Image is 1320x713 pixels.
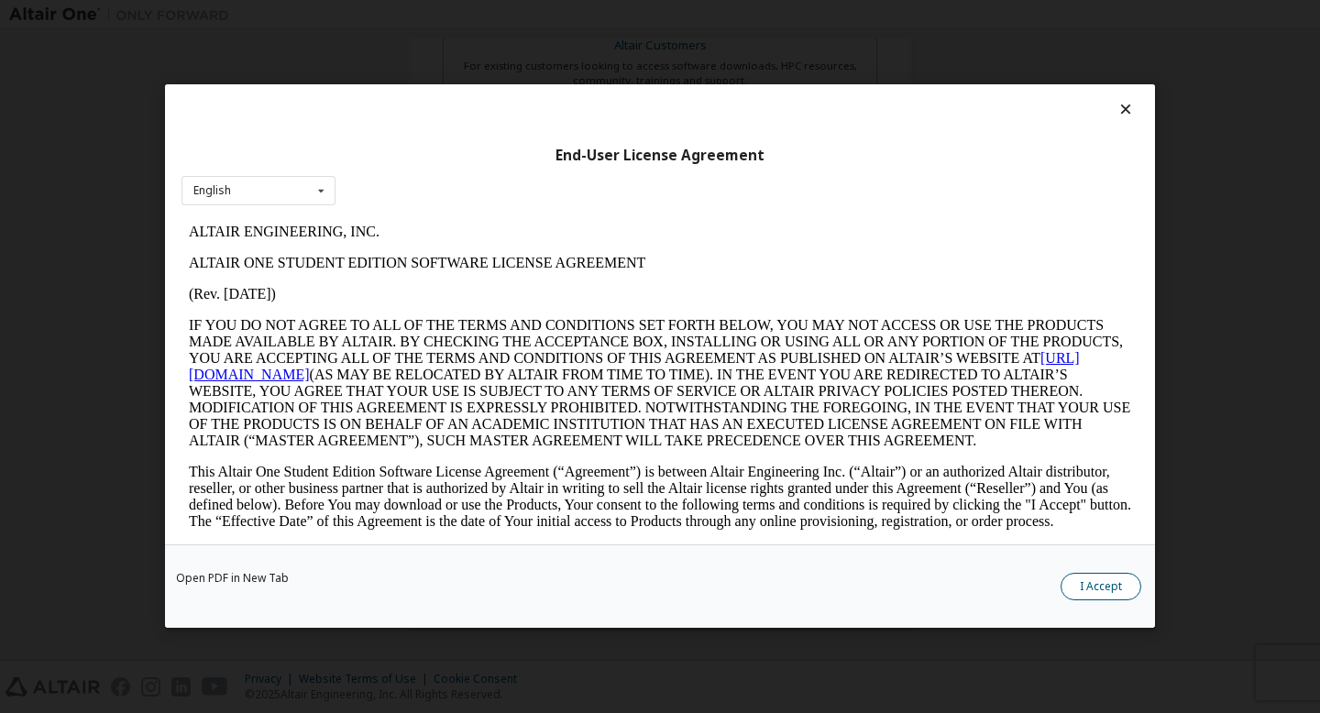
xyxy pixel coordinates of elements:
[193,185,231,196] div: English
[7,101,950,233] p: IF YOU DO NOT AGREE TO ALL OF THE TERMS AND CONDITIONS SET FORTH BELOW, YOU MAY NOT ACCESS OR USE...
[7,134,898,166] a: [URL][DOMAIN_NAME]
[1061,574,1141,601] button: I Accept
[181,147,1138,165] div: End-User License Agreement
[176,574,289,585] a: Open PDF in New Tab
[7,247,950,313] p: This Altair One Student Edition Software License Agreement (“Agreement”) is between Altair Engine...
[7,70,950,86] p: (Rev. [DATE])
[7,7,950,24] p: ALTAIR ENGINEERING, INC.
[7,38,950,55] p: ALTAIR ONE STUDENT EDITION SOFTWARE LICENSE AGREEMENT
